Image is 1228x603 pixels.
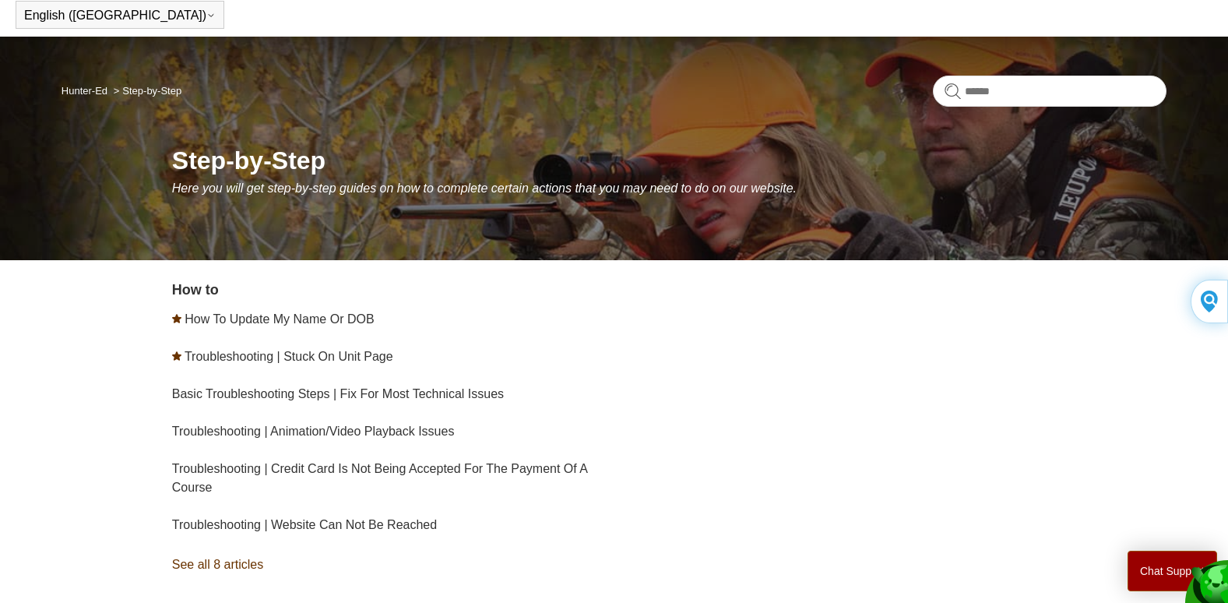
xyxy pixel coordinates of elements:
input: Search [933,76,1166,107]
svg: Promoted article [172,314,181,323]
a: See all 8 articles [172,544,620,586]
button: English ([GEOGRAPHIC_DATA]) [24,9,216,23]
a: How to [172,282,219,298]
svg: Promoted article [172,351,181,361]
a: Troubleshooting | Animation/Video Playback Issues [172,425,455,438]
a: Basic Troubleshooting Steps | Fix For Most Technical Issues [172,387,504,400]
li: Step-by-Step [111,85,181,97]
a: Troubleshooting | Website Can Not Be Reached [172,518,437,531]
a: How To Update My Name Or DOB [185,312,374,326]
li: Hunter-Ed [62,85,111,97]
p: Here you will get step-by-step guides on how to complete certain actions that you may need to do ... [172,179,1166,198]
h1: Step-by-Step [172,142,1166,179]
a: Troubleshooting | Credit Card Is Not Being Accepted For The Payment Of A Course [172,462,587,494]
button: Chat Support [1128,551,1217,591]
a: Hunter-Ed [62,85,107,97]
a: Troubleshooting | Stuck On Unit Page [185,350,393,363]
